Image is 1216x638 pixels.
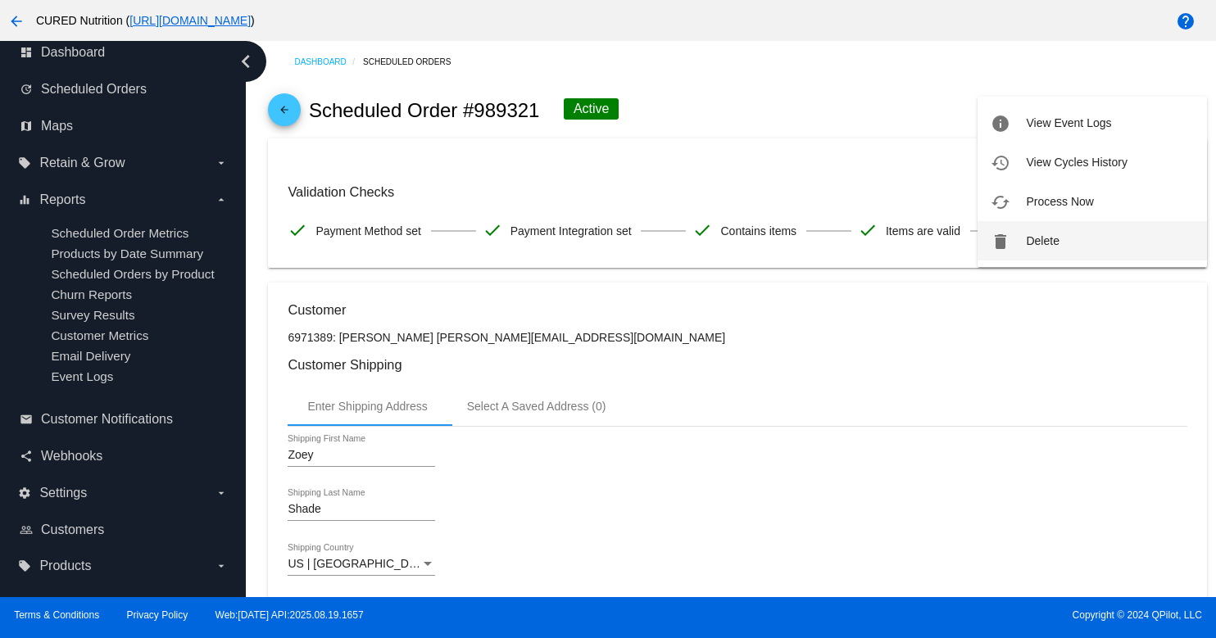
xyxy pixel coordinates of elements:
mat-icon: info [991,114,1010,133]
span: Delete [1026,234,1059,247]
mat-icon: cached [991,192,1010,212]
span: View Cycles History [1026,156,1127,169]
span: View Event Logs [1026,116,1111,129]
mat-icon: history [991,153,1010,173]
mat-icon: delete [991,232,1010,251]
span: Process Now [1026,195,1093,208]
